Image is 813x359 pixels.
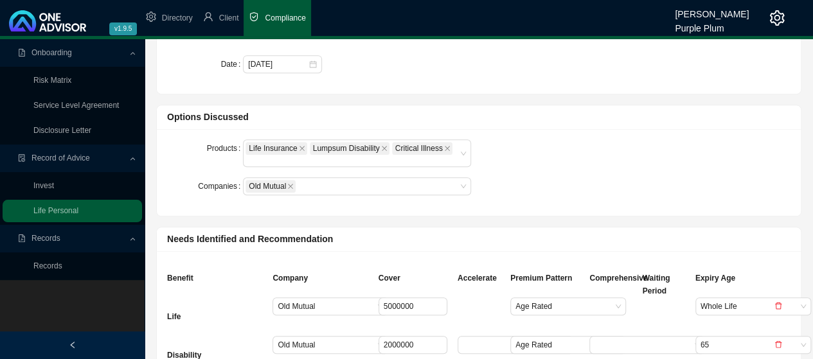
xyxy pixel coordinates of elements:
[167,110,791,125] div: Options Discussed
[299,145,305,152] span: close
[278,337,383,353] span: Old Mutual
[248,58,308,71] input: Date
[774,340,782,348] span: delete
[769,10,785,26] span: setting
[589,272,632,285] h4: Comprehensive
[515,298,621,315] span: Age Rated
[381,145,388,152] span: close
[219,13,239,22] span: Client
[109,22,137,35] span: v1.9.5
[278,298,383,315] span: Old Mutual
[31,48,72,57] span: Onboarding
[33,181,54,190] a: Invest
[198,177,243,195] label: Companies
[249,180,286,192] span: Old Mutual
[510,272,579,285] h4: Premium Pattern
[31,234,60,243] span: Records
[167,232,791,247] div: Needs Identified and Recommendation
[146,12,156,22] span: setting
[167,272,262,285] h4: Benefit
[313,143,380,154] span: Lumpsum Disability
[695,272,764,285] h4: Expiry Age
[9,10,86,31] img: 2df55531c6924b55f21c4cf5d4484680-logo-light.svg
[33,206,78,215] a: Life Personal
[249,12,259,22] span: safety
[642,272,684,297] h4: Waiting Period
[18,234,26,242] span: file-pdf
[272,272,368,285] h4: Company
[774,340,782,349] a: delete
[458,272,500,285] h4: Accelerate
[33,126,91,135] a: Disclosure Letter
[207,139,244,157] label: Products
[701,298,806,315] span: Whole Life
[18,154,26,162] span: file-done
[287,183,294,189] span: close
[675,3,749,17] div: [PERSON_NAME]
[33,261,62,270] a: Records
[701,337,806,353] span: 65
[265,13,305,22] span: Compliance
[246,142,307,155] span: Life Insurance
[18,49,26,57] span: file-pdf
[31,153,90,162] span: Record of Advice
[249,143,297,154] span: Life Insurance
[774,302,782,311] a: delete
[774,302,782,310] span: delete
[167,312,181,321] span: Life
[395,143,443,154] span: Critical Illness
[310,142,389,155] span: Lumpsum Disability
[246,180,296,193] span: Old Mutual
[33,76,71,85] a: Risk Matrix
[444,145,451,152] span: close
[392,142,452,155] span: Critical Illness
[162,13,193,22] span: Directory
[515,337,621,353] span: Age Rated
[69,341,76,349] span: left
[675,17,749,31] div: Purple Plum
[33,101,119,110] a: Service Level Agreement
[221,55,244,73] label: Date
[203,12,213,22] span: user
[379,272,447,285] h4: Cover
